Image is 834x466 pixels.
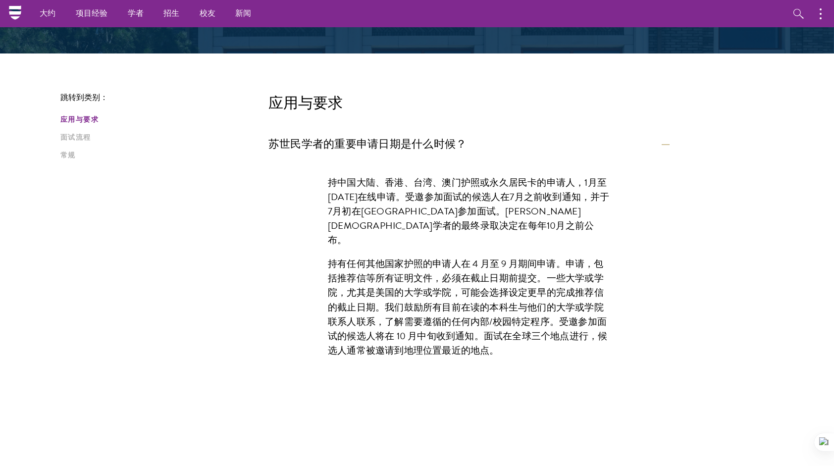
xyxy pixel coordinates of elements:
p: 持中国大陆、香港、台湾、澳门护照或永久居民卡的申请人，1月至[DATE]在线申请。受邀参加面试的候选人在7月之前收到通知，并于7月初在[GEOGRAPHIC_DATA]参加面试。[PERSON_... [328,175,610,247]
p: 跳转到类别： [60,93,268,102]
p: 持有任何其他国家护照的申请人在 4 月至 9 月期间申请。申请，包括推荐信等所有证明文件，必须在截止日期前提交。一些大学或学院，尤其是美国的大学或学院，可能会选择设定更早的完成推荐信的截止日期。... [328,257,610,357]
h4: 应用与要求 [268,93,670,113]
a: 面试流程 [60,132,262,143]
a: 常规 [60,150,262,160]
button: 苏世民学者的重要申请日期是什么时候？ [268,133,670,155]
a: 应用与要求 [60,114,262,125]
